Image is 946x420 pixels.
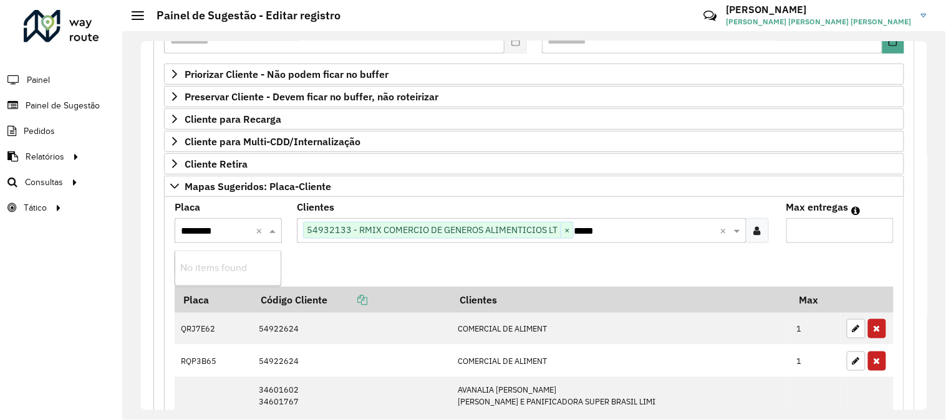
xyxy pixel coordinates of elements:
[26,150,64,163] span: Relatórios
[327,294,367,306] a: Copiar
[185,136,360,146] span: Cliente para Multi-CDD/Internalização
[561,223,573,238] span: ×
[253,287,451,313] th: Código Cliente
[26,99,100,112] span: Painel de Sugestão
[164,108,904,130] a: Cliente para Recarga
[791,287,841,313] th: Max
[175,257,281,279] div: No items found
[24,125,55,138] span: Pedidos
[786,199,849,214] label: Max entregas
[451,313,791,345] td: COMERCIAL DE ALIMENT
[27,74,50,87] span: Painel
[697,2,723,29] a: Contato Rápido
[185,69,389,79] span: Priorizar Cliente - Não podem ficar no buffer
[25,176,63,189] span: Consultas
[451,287,791,313] th: Clientes
[726,16,912,27] span: [PERSON_NAME] [PERSON_NAME] [PERSON_NAME]
[175,199,200,214] label: Placa
[253,313,451,345] td: 54922624
[175,287,253,313] th: Placa
[164,176,904,197] a: Mapas Sugeridos: Placa-Cliente
[175,313,253,345] td: QRJ7E62
[164,64,904,85] a: Priorizar Cliente - Não podem ficar no buffer
[256,223,266,238] span: Clear all
[24,201,47,214] span: Tático
[144,9,340,22] h2: Painel de Sugestão - Editar registro
[175,345,253,377] td: RQP3B65
[451,345,791,377] td: COMERCIAL DE ALIMENT
[852,206,861,216] em: Máximo de clientes que serão colocados na mesma rota com os clientes informados
[185,159,248,169] span: Cliente Retira
[297,199,334,214] label: Clientes
[253,345,451,377] td: 54922624
[720,223,731,238] span: Clear all
[175,251,281,286] ng-dropdown-panel: Options list
[304,222,561,237] span: 54932133 - RMIX COMERCIO DE GENEROS ALIMENTICIOS LT
[164,153,904,174] a: Cliente Retira
[791,345,841,377] td: 1
[791,313,841,345] td: 1
[185,181,331,191] span: Mapas Sugeridos: Placa-Cliente
[164,86,904,107] a: Preservar Cliente - Devem ficar no buffer, não roteirizar
[164,131,904,152] a: Cliente para Multi-CDD/Internalização
[185,92,438,102] span: Preservar Cliente - Devem ficar no buffer, não roteirizar
[185,114,281,124] span: Cliente para Recarga
[726,4,912,16] h3: [PERSON_NAME]
[882,29,904,54] button: Choose Date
